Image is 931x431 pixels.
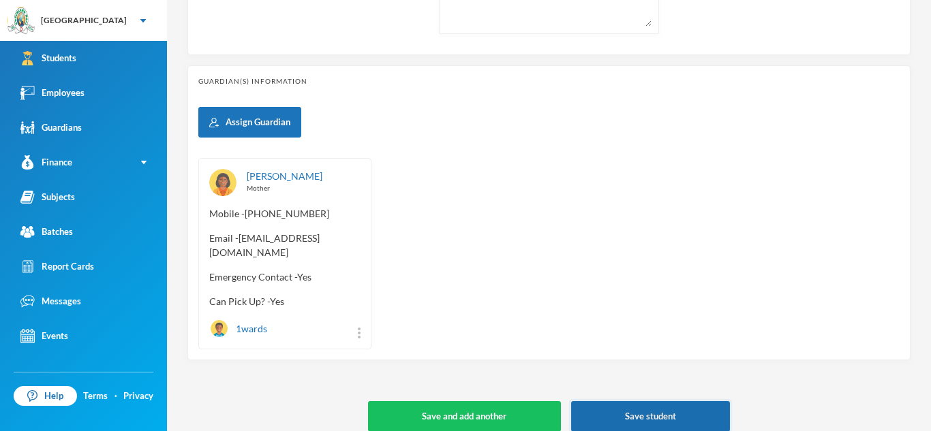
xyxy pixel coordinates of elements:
div: Guardians [20,121,82,135]
img: STUDENT [211,320,228,337]
div: Employees [20,86,85,100]
button: Assign Guardian [198,107,301,138]
a: Privacy [123,389,153,403]
div: Finance [20,155,72,170]
div: [GEOGRAPHIC_DATA] [41,14,127,27]
div: Subjects [20,190,75,204]
div: Events [20,329,68,343]
div: Batches [20,225,73,239]
span: Email - [EMAIL_ADDRESS][DOMAIN_NAME] [209,231,361,259]
img: more_vert [358,328,361,338]
div: · [115,389,117,403]
img: GUARDIAN [209,169,236,196]
span: Mobile - [PHONE_NUMBER] [209,206,361,221]
a: Terms [83,389,108,403]
img: add user [209,118,219,127]
div: Report Cards [20,259,94,274]
span: Can Pick Up? - Yes [209,294,361,308]
div: Students [20,51,76,65]
div: Messages [20,294,81,308]
a: [PERSON_NAME] [247,170,322,182]
div: Guardian(s) Information [198,76,900,86]
span: Emergency Contact - Yes [209,270,361,284]
img: logo [7,7,35,35]
div: 1 wards [209,319,267,338]
a: Help [14,386,77,406]
div: Mother [247,183,361,193]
